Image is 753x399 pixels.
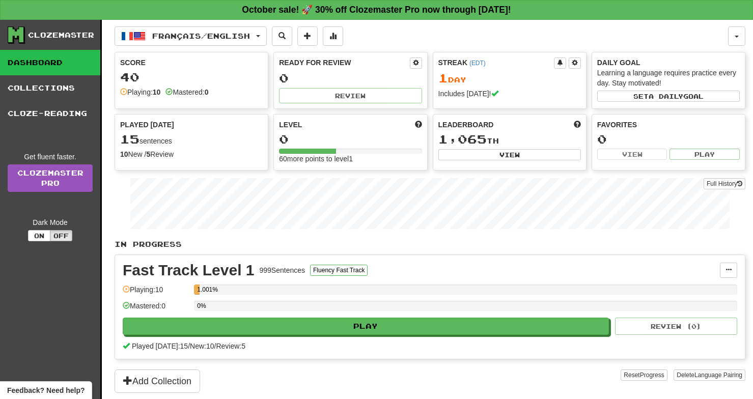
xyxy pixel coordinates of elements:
div: Get fluent faster. [8,152,93,162]
button: ResetProgress [621,369,667,381]
div: Streak [438,58,554,68]
span: Progress [640,372,664,379]
button: Seta dailygoal [597,91,740,102]
span: Open feedback widget [7,385,85,395]
span: 15 [120,132,140,146]
div: 1.001% [197,284,199,295]
span: Leaderboard [438,120,494,130]
button: Review (0) [615,318,737,335]
span: Level [279,120,302,130]
div: Mastered: 0 [123,301,189,318]
button: On [28,230,50,241]
button: View [597,149,667,160]
div: 40 [120,71,263,83]
div: Clozemaster [28,30,94,40]
div: Includes [DATE]! [438,89,581,99]
div: Learning a language requires practice every day. Stay motivated! [597,68,740,88]
div: 999 Sentences [260,265,305,275]
button: Review [279,88,422,103]
div: Dark Mode [8,217,93,227]
div: th [438,133,581,146]
span: Played [DATE]: 15 [132,342,188,350]
div: Mastered: [165,87,208,97]
span: Score more points to level up [415,120,422,130]
div: Playing: [120,87,160,97]
div: Playing: 10 [123,284,189,301]
button: Off [50,230,72,241]
button: Add Collection [115,369,200,393]
span: Played [DATE] [120,120,174,130]
span: Language Pairing [694,372,742,379]
strong: 10 [120,150,128,158]
span: Review: 5 [216,342,245,350]
p: In Progress [115,239,745,249]
strong: October sale! 🚀 30% off Clozemaster Pro now through [DATE]! [242,5,511,15]
div: Day [438,72,581,85]
button: View [438,149,581,160]
div: Score [120,58,263,68]
span: / [188,342,190,350]
button: Play [670,149,740,160]
button: More stats [323,26,343,46]
span: Français / English [152,32,250,40]
span: a daily [649,93,683,100]
div: Daily Goal [597,58,740,68]
div: 0 [279,72,422,84]
div: New / Review [120,149,263,159]
strong: 5 [146,150,150,158]
div: sentences [120,133,263,146]
div: Fast Track Level 1 [123,263,255,278]
button: Fluency Fast Track [310,265,368,276]
div: 60 more points to level 1 [279,154,422,164]
button: Add sentence to collection [297,26,318,46]
div: Ready for Review [279,58,409,68]
a: ClozemasterPro [8,164,93,192]
strong: 10 [153,88,161,96]
span: / [214,342,216,350]
button: Full History [704,178,745,189]
button: Search sentences [272,26,292,46]
button: Français/English [115,26,267,46]
span: 1,065 [438,132,487,146]
div: 0 [597,133,740,146]
span: New: 10 [190,342,214,350]
a: (EDT) [469,60,486,67]
div: 0 [279,133,422,146]
span: 1 [438,71,448,85]
button: Play [123,318,609,335]
span: This week in points, UTC [574,120,581,130]
strong: 0 [205,88,209,96]
button: DeleteLanguage Pairing [674,369,745,381]
div: Favorites [597,120,740,130]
